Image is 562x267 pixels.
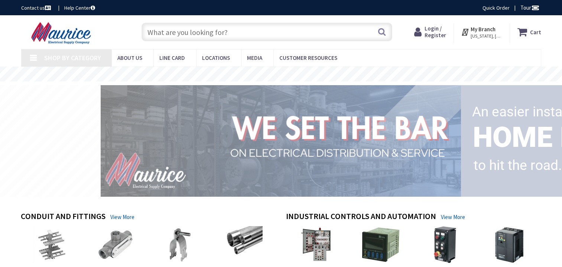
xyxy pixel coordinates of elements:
[441,213,465,221] a: View More
[474,152,562,178] rs-layer: to hit the road.
[414,25,446,39] a: Login / Register
[483,4,510,12] a: Quick Order
[21,212,105,222] h4: Conduit and Fittings
[426,226,464,263] img: Control Stations & Control Panels
[202,54,230,61] span: Locations
[225,226,263,263] img: Metallic Conduit
[471,26,496,33] strong: My Branch
[21,22,103,45] img: Maurice Electrical Supply Company
[159,54,185,61] span: Line Card
[97,226,134,263] img: Conduit Fittings
[247,54,262,61] span: Media
[461,25,502,39] div: My Branch [US_STATE], [GEOGRAPHIC_DATA]
[142,23,392,41] input: What are you looking for?
[530,25,541,39] strong: Cart
[44,54,101,62] span: Shop By Category
[64,4,95,12] a: Help Center
[279,54,337,61] span: Customer Resources
[161,226,198,263] img: Hangers, Clamps & Supports
[362,226,399,263] img: Relay & Timers
[471,33,502,39] span: [US_STATE], [GEOGRAPHIC_DATA]
[117,54,142,61] span: About us
[110,213,134,221] a: View More
[33,226,70,263] img: Cable Tray & Accessories
[298,226,335,263] img: Motor Control
[520,4,539,11] span: Tour
[517,25,541,39] a: Cart
[491,226,528,263] img: Drives & Accessories
[92,83,464,198] img: 1_1.png
[425,25,446,39] span: Login / Register
[21,4,52,12] a: Contact us
[286,212,436,222] h4: Industrial Controls and Automation
[213,70,349,78] rs-layer: Free Same Day Pickup at 15 Locations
